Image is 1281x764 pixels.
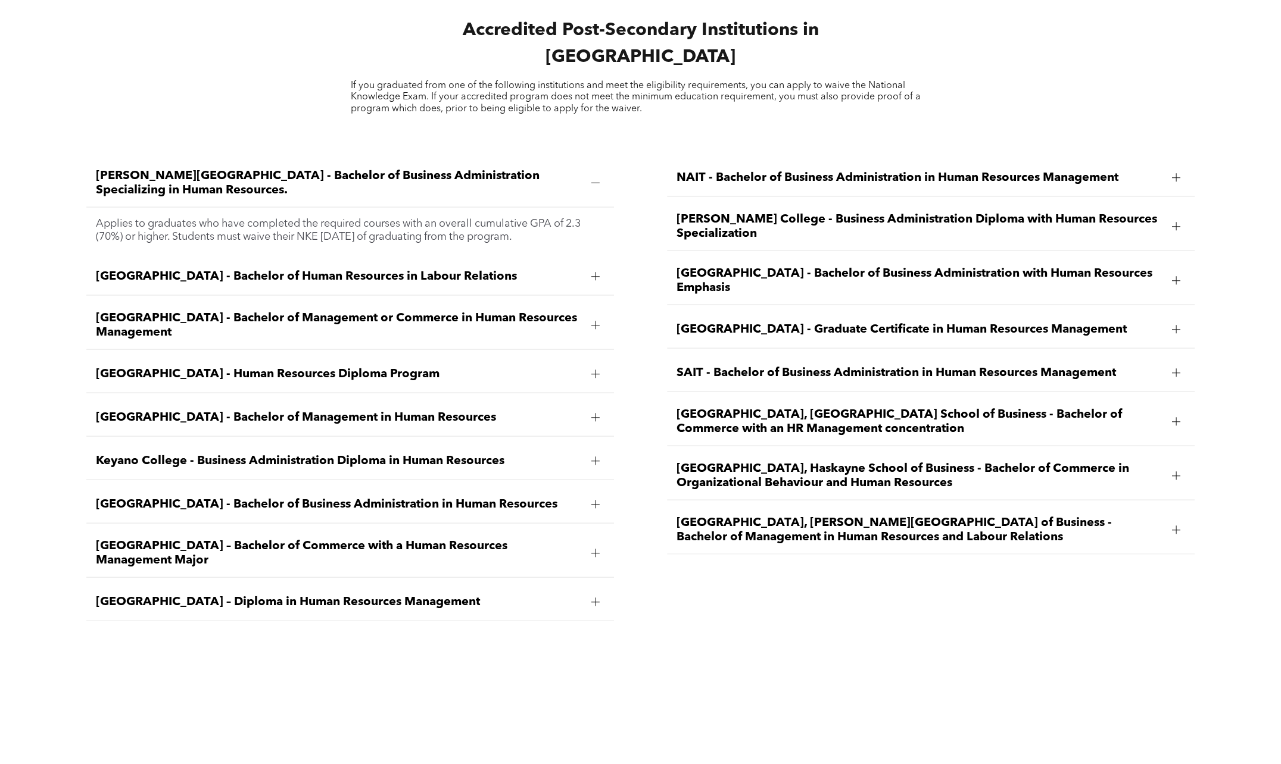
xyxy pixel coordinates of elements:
[96,168,582,197] span: [PERSON_NAME][GEOGRAPHIC_DATA] - Bachelor of Business Administration Specializing in Human Resour...
[462,21,818,66] span: Accredited Post-Secondary Institutions in [GEOGRAPHIC_DATA]
[96,453,582,468] span: Keyano College - Business Administration Diploma in Human Resources
[677,322,1162,336] span: [GEOGRAPHIC_DATA] - Graduate Certificate in Human Resources Management
[96,497,582,511] span: [GEOGRAPHIC_DATA] - Bachelor of Business Administration in Human Resources
[96,594,582,609] span: [GEOGRAPHIC_DATA] – Diploma in Human Resources Management
[677,170,1162,184] span: NAIT - Bachelor of Business Administration in Human Resources Management
[96,217,604,243] p: Applies to graduates who have completed the required courses with an overall cumulative GPA of 2....
[677,266,1162,295] span: [GEOGRAPHIC_DATA] - Bachelor of Business Administration with Human Resources Emphasis
[677,365,1162,380] span: SAIT - Bachelor of Business Administration in Human Resources Management
[677,515,1162,544] span: [GEOGRAPHIC_DATA], [PERSON_NAME][GEOGRAPHIC_DATA] of Business - Bachelor of Management in Human R...
[96,538,582,567] span: [GEOGRAPHIC_DATA] – Bachelor of Commerce with a Human Resources Management Major
[96,311,582,339] span: [GEOGRAPHIC_DATA] - Bachelor of Management or Commerce in Human Resources Management
[96,410,582,424] span: [GEOGRAPHIC_DATA] - Bachelor of Management in Human Resources
[677,407,1162,436] span: [GEOGRAPHIC_DATA], [GEOGRAPHIC_DATA] School of Business - Bachelor of Commerce with an HR Managem...
[677,461,1162,490] span: [GEOGRAPHIC_DATA], Haskayne School of Business - Bachelor of Commerce in Organizational Behaviour...
[96,269,582,283] span: [GEOGRAPHIC_DATA] - Bachelor of Human Resources in Labour Relations
[677,212,1162,240] span: [PERSON_NAME] College - Business Administration Diploma with Human Resources Specialization
[96,367,582,381] span: [GEOGRAPHIC_DATA] - Human Resources Diploma Program
[351,81,921,113] span: If you graduated from one of the following institutions and meet the eligibility requirements, yo...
